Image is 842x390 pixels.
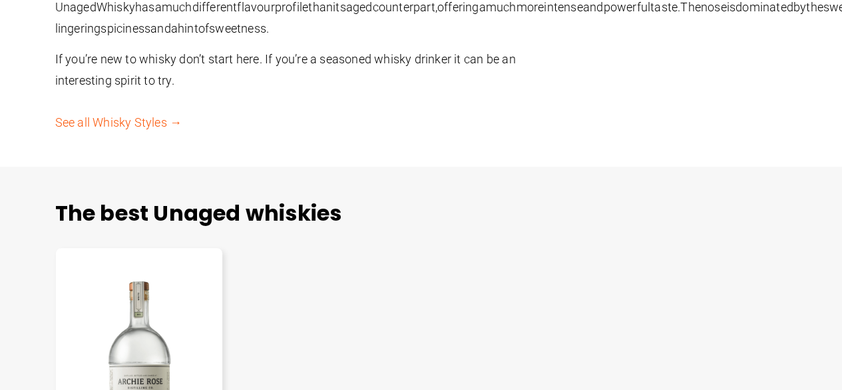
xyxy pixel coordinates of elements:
h2: The best Unaged whiskies [55,200,787,227]
span: . [266,21,269,35]
span: iness [122,21,150,35]
p: If you’re new to whisky don’t start here. If you’re a seasoned whisky drinker it can be an intere... [55,49,574,91]
span: hint [178,21,198,35]
span: sp [101,21,113,35]
span: lingering [55,21,101,35]
span: of [198,21,209,35]
a: See all Whisky Styles → [55,115,182,129]
span: sweetness [209,21,266,35]
span: and [150,21,171,35]
span: ic [114,21,122,35]
span: a [171,21,178,35]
